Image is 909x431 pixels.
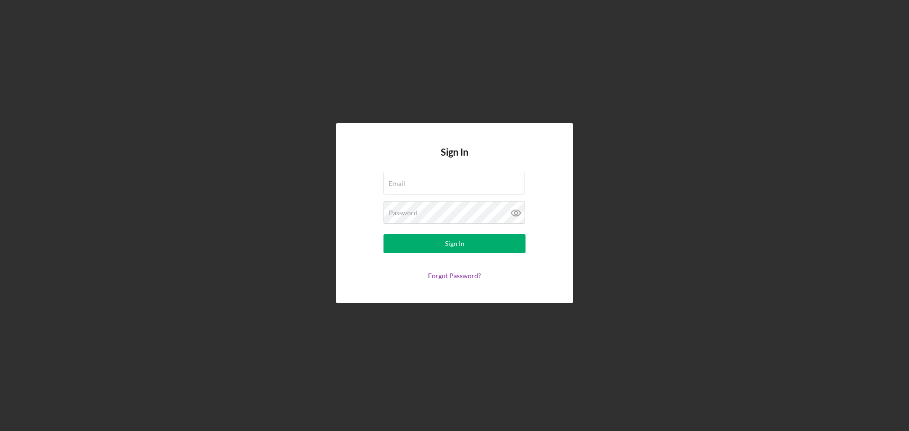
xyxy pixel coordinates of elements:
[445,234,464,253] div: Sign In
[389,209,418,217] label: Password
[428,272,481,280] a: Forgot Password?
[389,180,405,187] label: Email
[441,147,468,172] h4: Sign In
[383,234,526,253] button: Sign In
